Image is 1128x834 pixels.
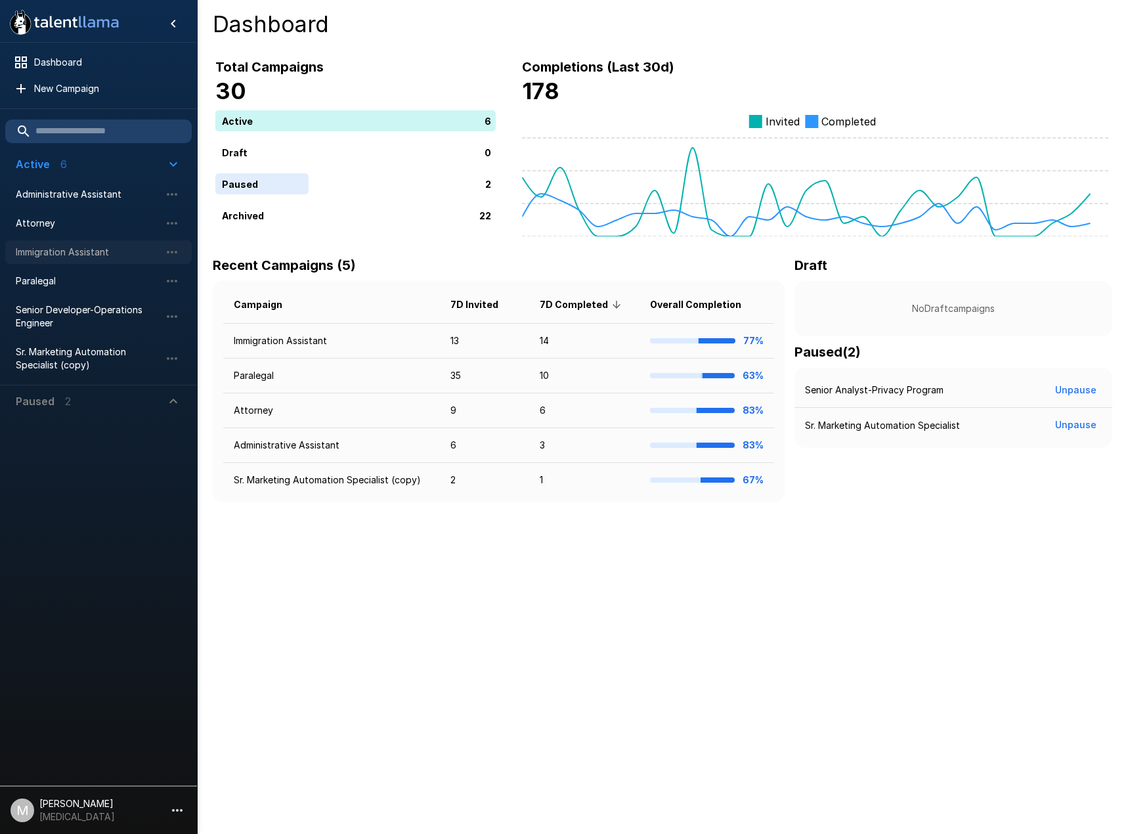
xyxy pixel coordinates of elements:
[223,463,440,498] td: Sr. Marketing Automation Specialist (copy)
[213,257,356,273] b: Recent Campaigns (5)
[794,257,827,273] b: Draft
[805,419,960,432] p: Sr. Marketing Automation Specialist
[440,359,529,393] td: 35
[529,393,640,428] td: 6
[805,384,944,397] p: Senior Analyst-Privacy Program
[234,297,299,313] span: Campaign
[743,474,764,485] b: 67%
[529,359,640,393] td: 10
[529,463,640,498] td: 1
[815,302,1091,315] p: No Draft campaigns
[522,77,559,104] b: 178
[440,428,529,463] td: 6
[223,428,440,463] td: Administrative Assistant
[743,405,764,416] b: 83%
[479,208,491,222] p: 22
[1050,413,1102,437] button: Unpause
[223,359,440,393] td: Paralegal
[215,59,324,75] b: Total Campaigns
[213,11,1112,38] h4: Dashboard
[1050,378,1102,403] button: Unpause
[440,324,529,359] td: 13
[650,297,758,313] span: Overall Completion
[529,324,640,359] td: 14
[223,393,440,428] td: Attorney
[440,393,529,428] td: 9
[529,428,640,463] td: 3
[743,439,764,450] b: 83%
[743,335,764,346] b: 77%
[522,59,674,75] b: Completions (Last 30d)
[450,297,515,313] span: 7D Invited
[440,463,529,498] td: 2
[540,297,625,313] span: 7D Completed
[485,145,491,159] p: 0
[485,177,491,190] p: 2
[485,114,491,127] p: 6
[794,344,861,360] b: Paused ( 2 )
[223,324,440,359] td: Immigration Assistant
[215,77,246,104] b: 30
[743,370,764,381] b: 63%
